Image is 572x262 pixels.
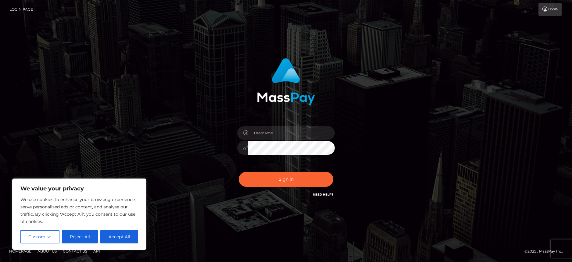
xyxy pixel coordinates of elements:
[257,58,315,105] img: MassPay Login
[313,193,333,196] a: Need Help?
[91,246,102,256] a: API
[239,172,333,187] button: Sign in
[60,246,90,256] a: Contact Us
[12,179,146,250] div: We value your privacy
[20,185,138,192] p: We value your privacy
[524,248,567,255] div: © 2025 , MassPay Inc.
[20,196,138,225] p: We use cookies to enhance your browsing experience, serve personalised ads or content, and analys...
[248,126,335,140] input: Username...
[7,246,34,256] a: Homepage
[20,230,59,243] button: Customise
[100,230,138,243] button: Accept All
[35,246,59,256] a: About Us
[9,3,33,16] a: Login Page
[538,3,562,16] a: Login
[62,230,98,243] button: Reject All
